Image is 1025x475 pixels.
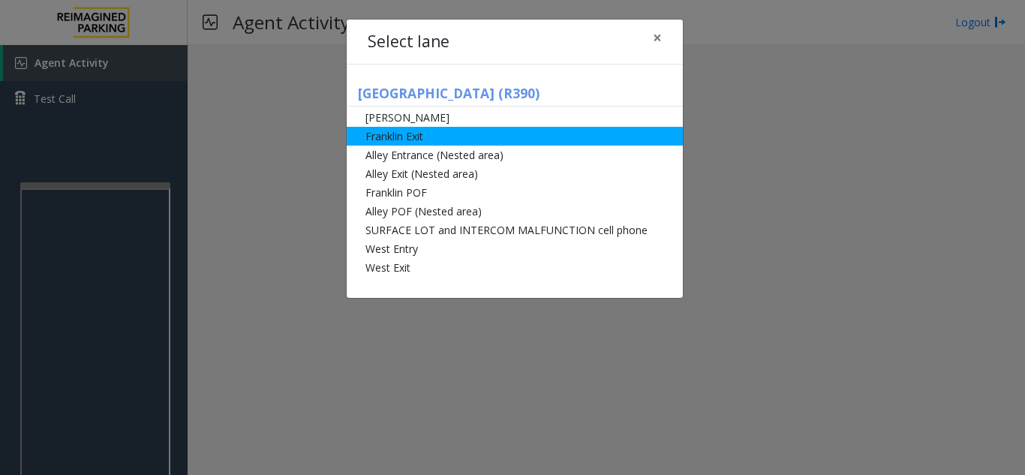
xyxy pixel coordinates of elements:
[347,164,683,183] li: Alley Exit (Nested area)
[347,221,683,239] li: SURFACE LOT and INTERCOM MALFUNCTION cell phone
[653,27,662,48] span: ×
[368,30,449,54] h4: Select lane
[347,127,683,146] li: Franklin Exit
[347,108,683,127] li: [PERSON_NAME]
[347,86,683,107] h5: [GEOGRAPHIC_DATA] (R390)
[347,183,683,202] li: Franklin POF
[347,258,683,277] li: West Exit
[347,239,683,258] li: West Entry
[347,146,683,164] li: Alley Entrance (Nested area)
[642,20,672,56] button: Close
[347,202,683,221] li: Alley POF (Nested area)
